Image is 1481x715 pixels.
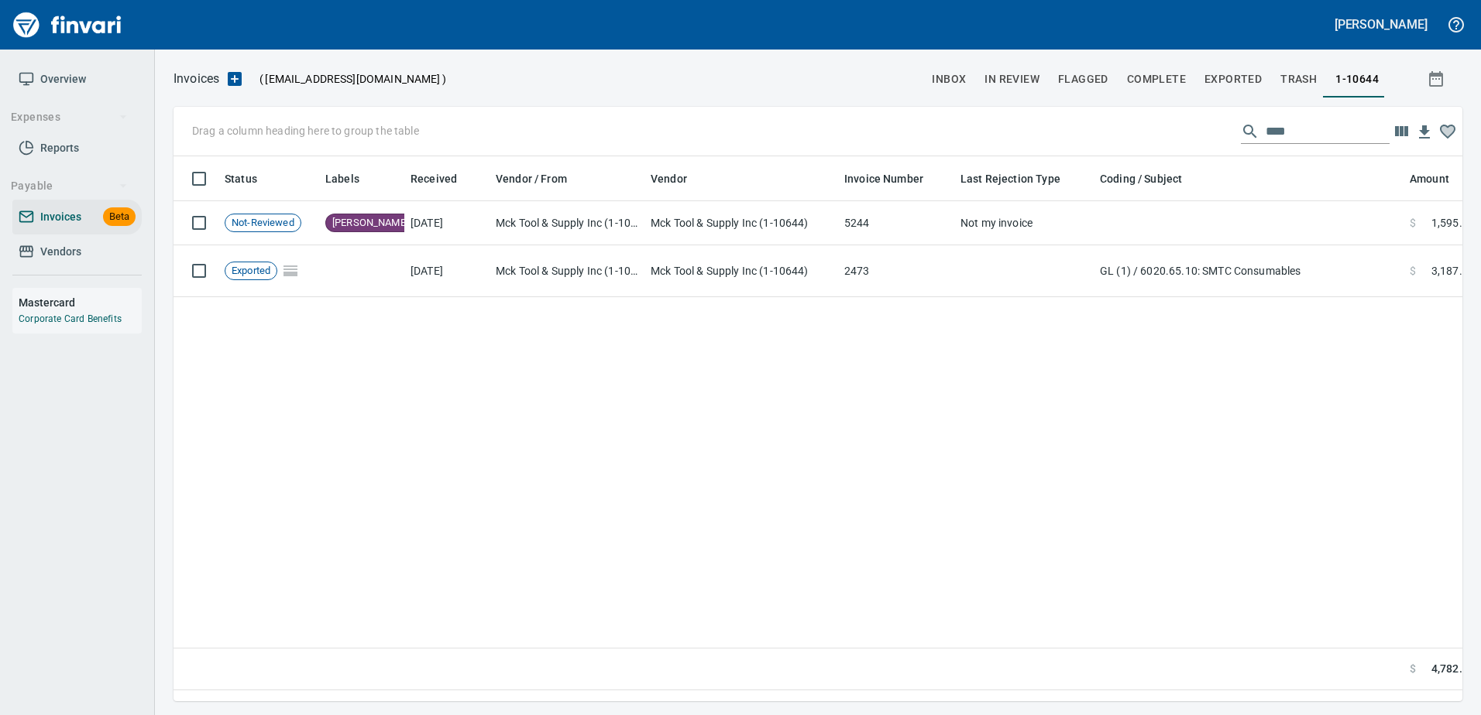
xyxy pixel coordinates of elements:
span: $ [1410,661,1416,677]
button: Expenses [5,103,134,132]
h6: Mastercard [19,294,142,311]
span: 3,187.80 [1431,263,1475,279]
span: Amount [1410,169,1469,188]
span: Complete [1127,70,1186,89]
button: Choose columns to display [1390,120,1413,143]
span: In Review [984,70,1039,89]
span: trash [1280,70,1317,89]
button: Payable [5,172,134,200]
a: Corporate Card Benefits [19,313,122,324]
span: Vendor [651,169,687,188]
td: 5244 [838,201,954,245]
td: [DATE] [404,245,490,297]
td: 2473 [838,245,954,297]
td: Not my invoice [954,201,1094,245]
span: Invoice Number [844,169,943,188]
span: Vendor / From [496,169,567,188]
span: Payable [11,176,128,196]
span: Vendors [40,242,81,262]
a: Overview [12,62,142,97]
span: Invoices [40,207,81,227]
span: inbox [932,70,966,89]
span: Pages Split [277,264,304,276]
a: Reports [12,131,142,166]
img: Finvari [9,6,125,43]
span: [PERSON_NAME] [326,216,414,231]
td: Mck Tool & Supply Inc (1-10644) [644,201,838,245]
button: Download Table [1413,121,1436,144]
span: Not-Reviewed [225,216,301,231]
span: Labels [325,169,359,188]
span: Status [225,169,277,188]
span: $ [1410,263,1416,279]
span: Labels [325,169,380,188]
span: Overview [40,70,86,89]
p: ( ) [250,71,446,87]
span: $ [1410,215,1416,231]
td: Mck Tool & Supply Inc (1-10644) [490,245,644,297]
span: Last Rejection Type [960,169,1081,188]
span: Beta [103,208,136,226]
span: Coding / Subject [1100,169,1202,188]
button: [PERSON_NAME] [1331,12,1431,36]
span: Invoice Number [844,169,923,188]
span: Vendor / From [496,169,587,188]
td: Mck Tool & Supply Inc (1-10644) [644,245,838,297]
button: Upload an Invoice [219,70,250,88]
span: Expenses [11,108,128,127]
span: Exported [1204,70,1262,89]
td: GL (1) / 6020.65.10: SMTC Consumables [1094,245,1404,297]
span: Vendor [651,169,707,188]
h5: [PERSON_NAME] [1335,16,1428,32]
span: 1-10644 [1335,70,1379,89]
td: Mck Tool & Supply Inc (1-10644) [490,201,644,245]
span: Status [225,169,257,188]
span: Received [411,169,457,188]
span: Received [411,169,477,188]
span: 4,782.94 [1431,661,1475,677]
td: [DATE] [404,201,490,245]
span: Coding / Subject [1100,169,1182,188]
p: Invoices [174,70,219,88]
span: Exported [225,264,277,279]
a: Vendors [12,234,142,269]
button: Show invoices within a particular date range [1413,65,1462,93]
span: Last Rejection Type [960,169,1060,188]
a: InvoicesBeta [12,200,142,234]
button: Column choices favorited. Click to reset to default [1436,120,1459,143]
span: Flagged [1058,70,1108,89]
nav: breadcrumb [174,70,219,88]
p: Drag a column heading here to group the table [192,123,419,139]
span: [EMAIL_ADDRESS][DOMAIN_NAME] [263,71,442,87]
span: Reports [40,139,79,158]
span: 1,595.14 [1431,215,1475,231]
span: Amount [1410,169,1449,188]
